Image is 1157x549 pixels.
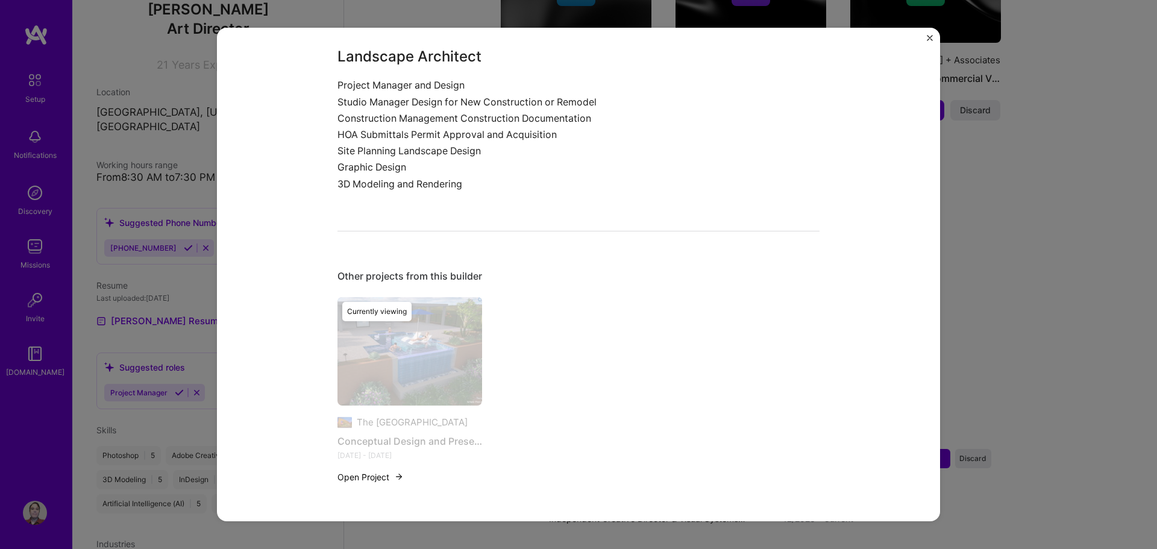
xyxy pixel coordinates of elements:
div: Currently viewing [342,302,412,321]
div: Other projects from this builder [337,270,820,283]
h3: Landscape Architect [337,46,729,67]
img: arrow-right [394,472,404,482]
button: Open Project [337,471,404,483]
img: Conceptual Design and Presentation [337,297,482,406]
p: Project Manager and Design Studio Manager Design for New Construction or Remodel Construction Man... [337,77,729,192]
button: Close [927,35,933,48]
